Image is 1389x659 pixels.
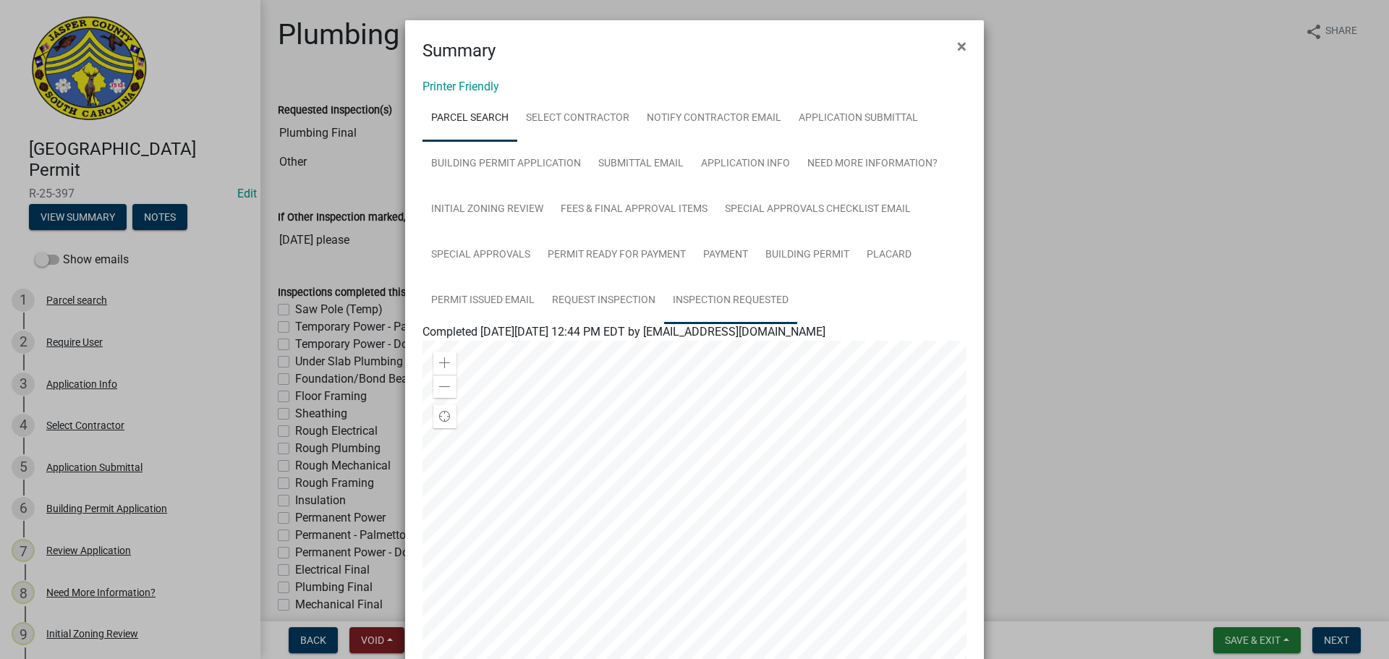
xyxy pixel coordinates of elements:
[590,141,692,187] a: Submittal Email
[422,95,517,142] a: Parcel search
[552,187,716,233] a: Fees & Final Approval Items
[692,141,799,187] a: Application Info
[799,141,946,187] a: Need More Information?
[716,187,919,233] a: Special Approvals Checklist Email
[757,232,858,279] a: Building Permit
[517,95,638,142] a: Select Contractor
[433,352,456,375] div: Zoom in
[858,232,920,279] a: Placard
[946,26,978,67] button: Close
[638,95,790,142] a: Notify Contractor Email
[790,95,927,142] a: Application Submittal
[539,232,694,279] a: Permit Ready for Payment
[422,187,552,233] a: Initial Zoning Review
[694,232,757,279] a: Payment
[422,141,590,187] a: Building Permit Application
[422,325,825,339] span: Completed [DATE][DATE] 12:44 PM EDT by [EMAIL_ADDRESS][DOMAIN_NAME]
[422,80,499,93] a: Printer Friendly
[433,405,456,428] div: Find my location
[543,278,664,324] a: Request Inspection
[422,232,539,279] a: Special Approvals
[957,36,967,56] span: ×
[422,38,496,64] h4: Summary
[422,278,543,324] a: Permit Issued Email
[664,278,797,324] a: Inspection Requested
[433,375,456,398] div: Zoom out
